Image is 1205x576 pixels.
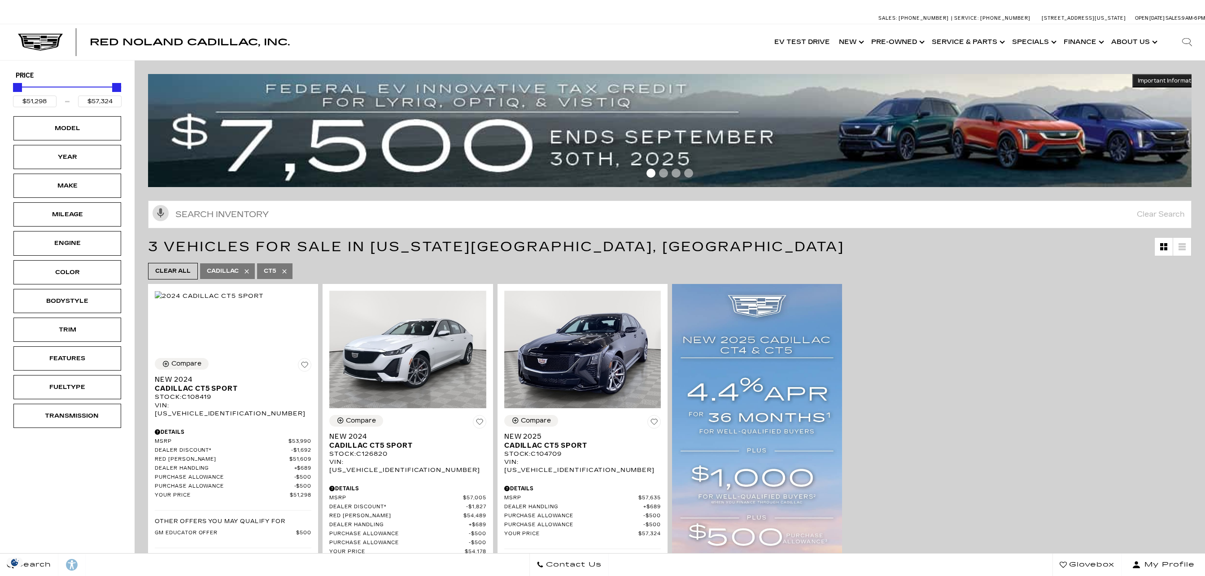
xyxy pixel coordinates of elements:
a: Dealer Discount* $1,692 [155,447,311,454]
a: Purchase Allowance $500 [155,483,311,490]
a: Pre-Owned [867,24,927,60]
button: Compare Vehicle [329,415,383,427]
span: $689 [643,504,661,511]
div: ModelModel [13,116,121,140]
button: Compare Vehicle [155,358,209,370]
div: Features [45,353,90,363]
div: MileageMileage [13,202,121,227]
span: $500 [296,530,311,537]
span: My Profile [1141,559,1195,571]
span: Your Price [504,531,639,537]
span: $1,692 [291,447,312,454]
div: Mileage [45,209,90,219]
span: Open [DATE] [1135,15,1165,21]
input: Maximum [78,96,122,107]
a: EV Test Drive [770,24,834,60]
div: Compare [521,417,551,425]
a: Purchase Allowance $500 [504,513,661,519]
span: Dealer Handling [155,465,294,472]
a: Glovebox [1052,554,1122,576]
span: $53,990 [288,438,312,445]
span: Cadillac CT5 Sport [155,384,305,393]
div: Make [45,181,90,191]
div: Pricing Details - New 2025 Cadillac CT5 Sport [504,484,661,493]
div: Compare [171,360,201,368]
div: TransmissionTransmission [13,404,121,428]
span: Sales: [878,15,897,21]
span: MSRP [155,438,288,445]
span: Purchase Allowance [504,513,644,519]
span: Dealer Handling [329,522,469,528]
a: Red Noland Cadillac, Inc. [90,38,290,47]
div: Bodystyle [45,296,90,306]
span: 9 AM-6 PM [1182,15,1205,21]
span: $500 [643,522,661,528]
span: New 2024 [155,375,305,384]
span: Dealer Handling [504,504,644,511]
div: YearYear [13,145,121,169]
input: Search Inventory [148,201,1192,228]
a: Purchase Allowance $500 [504,522,661,528]
span: Purchase Allowance [329,531,469,537]
a: Dealer Handling $689 [155,465,311,472]
span: [PHONE_NUMBER] [980,15,1030,21]
span: $57,005 [463,495,486,502]
div: MakeMake [13,174,121,198]
div: BodystyleBodystyle [13,289,121,313]
a: Dealer Handling $689 [329,522,486,528]
a: MSRP $57,005 [329,495,486,502]
div: Price [13,80,122,107]
div: Fueltype [45,382,90,392]
button: Important Information [1132,74,1205,87]
span: Red Noland Cadillac, Inc. [90,37,290,48]
img: 2024 Cadillac CT5 Sport [155,291,264,301]
div: VIN: [US_VEHICLE_IDENTIFICATION_NUMBER] [329,458,486,474]
span: GM Educator Offer [155,530,296,537]
span: Go to slide 3 [672,169,681,178]
button: Save Vehicle [473,415,486,432]
span: Service: [954,15,979,21]
span: $500 [469,531,486,537]
span: MSRP [504,495,639,502]
a: vrp-tax-ending-august-version [148,74,1205,187]
img: 2025 Cadillac CT5 Sport [504,291,661,408]
a: Dealer Discount* $1,827 [329,504,486,511]
span: Glovebox [1067,559,1114,571]
div: ColorColor [13,260,121,284]
div: Minimum Price [13,83,22,92]
div: Model [45,123,90,133]
section: Click to Open Cookie Consent Modal [4,558,25,567]
a: Service: [PHONE_NUMBER] [951,16,1033,21]
span: $689 [294,465,312,472]
a: New 2025Cadillac CT5 Sport [504,432,661,450]
a: Sales: [PHONE_NUMBER] [878,16,951,21]
button: Save Vehicle [647,415,661,432]
span: $51,298 [290,492,312,499]
img: Cadillac Dark Logo with Cadillac White Text [18,34,63,51]
a: Your Price $51,298 [155,492,311,499]
span: Clear All [155,266,191,277]
img: Opt-Out Icon [4,558,25,567]
div: Pricing Details - New 2024 Cadillac CT5 Sport [155,428,311,436]
a: Purchase Allowance $500 [155,474,311,481]
a: Dealer Handling $689 [504,504,661,511]
div: Compare [346,417,376,425]
span: Sales: [1166,15,1182,21]
span: Red [PERSON_NAME] [329,513,463,519]
div: Maximum Price [112,83,121,92]
a: Finance [1059,24,1107,60]
button: Compare Vehicle [504,415,558,427]
span: Search [14,559,51,571]
a: Contact Us [529,554,609,576]
button: Open user profile menu [1122,554,1205,576]
span: $54,489 [463,513,486,519]
span: $689 [469,522,486,528]
span: $500 [294,474,312,481]
span: $500 [294,483,312,490]
span: Red [PERSON_NAME] [155,456,289,463]
span: Important Information [1138,77,1200,84]
div: VIN: [US_VEHICLE_IDENTIFICATION_NUMBER] [504,458,661,474]
div: TrimTrim [13,318,121,342]
span: Your Price [155,492,290,499]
